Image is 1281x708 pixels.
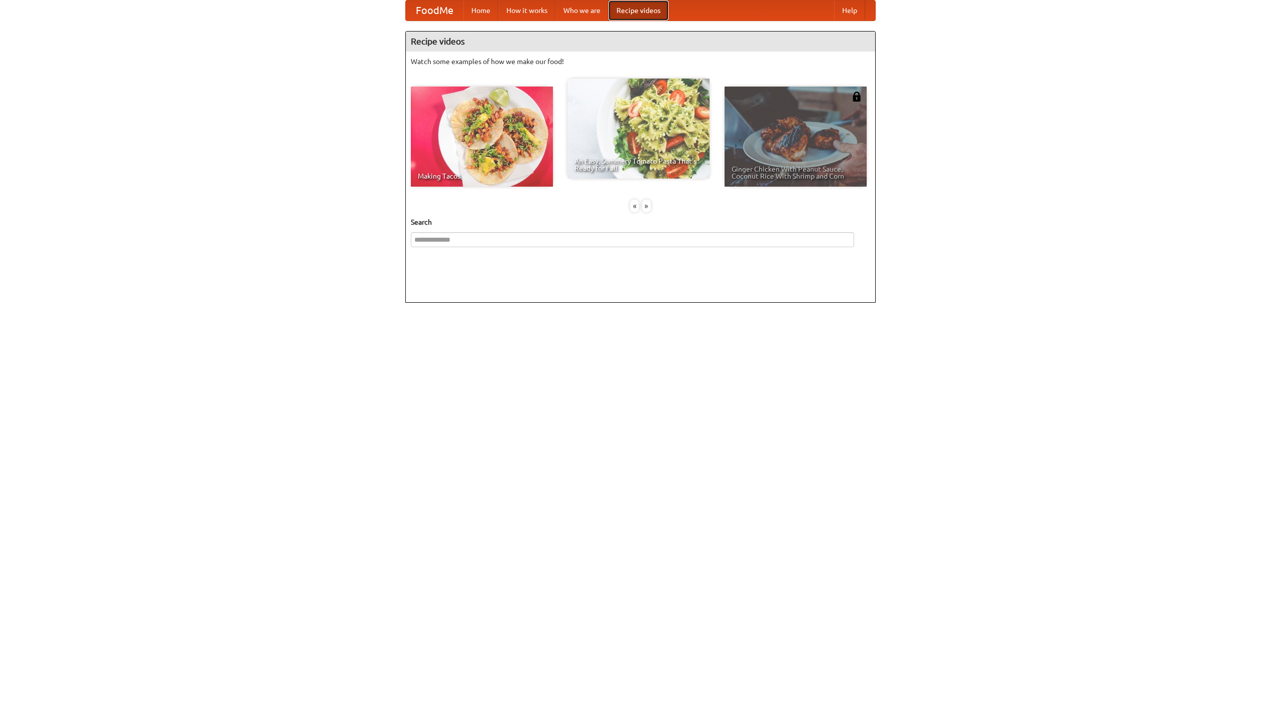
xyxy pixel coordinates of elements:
a: Home [463,1,498,21]
h4: Recipe videos [406,32,875,52]
a: Who we are [555,1,608,21]
img: 483408.png [852,92,862,102]
a: How it works [498,1,555,21]
h5: Search [411,217,870,227]
a: Making Tacos [411,87,553,187]
a: Help [834,1,865,21]
p: Watch some examples of how we make our food! [411,57,870,67]
div: « [630,200,639,212]
a: An Easy, Summery Tomato Pasta That's Ready for Fall [567,79,710,179]
span: Making Tacos [418,173,546,180]
a: FoodMe [406,1,463,21]
div: » [642,200,651,212]
span: An Easy, Summery Tomato Pasta That's Ready for Fall [574,158,703,172]
a: Recipe videos [608,1,669,21]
